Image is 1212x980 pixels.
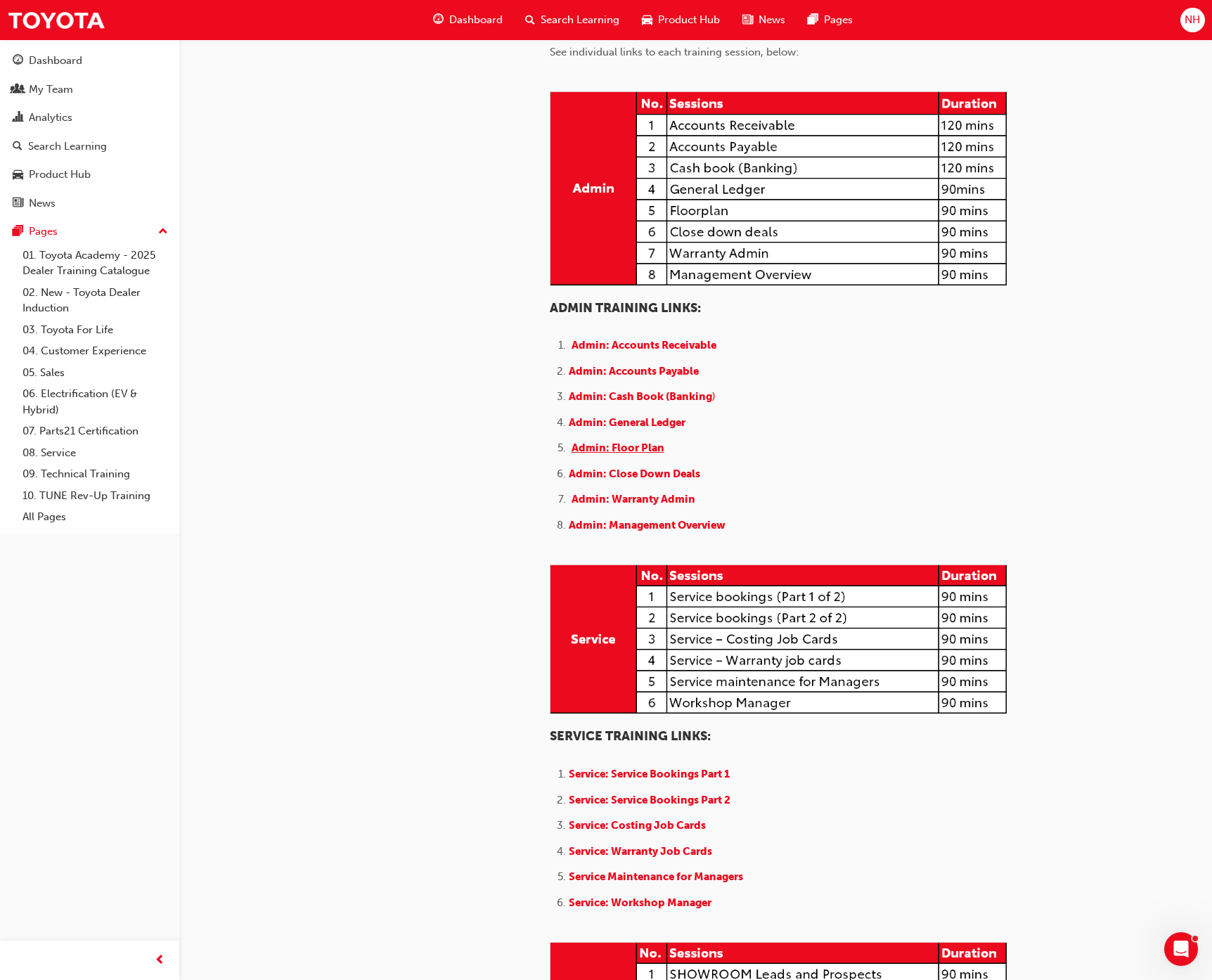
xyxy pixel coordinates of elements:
span: car-icon [642,11,652,29]
a: Dashboard [6,48,174,74]
a: Admin: General Ledger [569,416,685,429]
a: 07. Parts21 Certification [17,420,174,442]
a: 10. TUNE Rev-Up Training [17,485,174,507]
a: 01. Toyota Academy - 2025 Dealer Training Catalogue [17,245,174,282]
a: News [6,191,174,217]
a: Admin: Close Down Deals [569,468,700,480]
span: news-icon [742,11,753,29]
a: 05. Sales [17,362,174,384]
span: Dashboard [449,12,503,28]
a: 08. Service [17,442,174,464]
span: Admin: Cash Book (Banking [569,390,712,403]
a: Service: Costing Job Cards [569,819,706,832]
a: Admin: Warranty Admin [572,493,695,505]
a: Service: Service Bookings Part 2 [569,794,730,806]
a: search-iconSearch Learning [514,6,631,34]
a: Service: Service Bookings Part 1 [569,768,730,780]
div: Analytics [29,110,72,126]
a: 06. Electrification (EV & Hybrid) [17,383,174,420]
div: Dashboard [29,53,82,69]
span: Search Learning [541,12,619,28]
span: SERVICE TRAINING LINKS: [550,728,711,744]
button: Pages [6,219,174,245]
button: DashboardMy TeamAnalyticsSearch LearningProduct HubNews [6,45,174,219]
a: guage-iconDashboard [422,6,514,34]
a: Service Maintenance for Managers [569,870,743,883]
a: Service: Warranty Job Cards [569,845,712,858]
a: pages-iconPages [797,6,864,34]
a: 02. New - Toyota Dealer Induction [17,282,174,319]
a: Analytics [6,105,174,131]
span: people-icon [13,84,23,96]
iframe: Intercom live chat [1164,932,1198,966]
a: My Team [6,77,174,103]
span: guage-icon [433,11,444,29]
img: Trak [7,4,105,36]
a: Admin: Cash Book (Banking) [569,390,716,403]
a: Product Hub [6,162,174,188]
a: news-iconNews [731,6,797,34]
span: pages-icon [13,226,23,238]
a: 04. Customer Experience [17,340,174,362]
span: up-icon [158,223,168,241]
span: car-icon [13,169,23,181]
span: chart-icon [13,112,23,124]
span: search-icon [13,141,22,153]
span: ADMIN TRAINING LINKS: [550,300,701,316]
span: Pages [824,12,853,28]
a: Admin: Accounts Payable [569,365,699,378]
span: pages-icon [808,11,818,29]
span: News [759,12,785,28]
button: NH [1180,8,1205,32]
span: prev-icon [155,952,165,969]
div: Search Learning [28,138,107,155]
a: Service: Workshop Manager [569,896,711,909]
span: NH [1185,12,1200,28]
a: Search Learning [6,134,174,160]
a: Admin: Floor Plan [572,441,664,454]
a: Admin: Accounts Receivable [572,339,716,352]
a: car-iconProduct Hub [631,6,731,34]
div: My Team [29,82,73,98]
span: Product Hub [658,12,720,28]
a: 09. Technical Training [17,463,174,485]
span: news-icon [13,198,23,210]
div: Pages [29,224,58,240]
a: 03. Toyota For Life [17,319,174,341]
span: ) [712,390,716,403]
a: Admin: Management Overview [569,519,726,531]
span: search-icon [525,11,535,29]
span: See individual links to each training session, below: [550,46,799,58]
span: guage-icon [13,55,23,67]
a: All Pages [17,506,174,528]
div: News [29,195,56,212]
div: Product Hub [29,167,91,183]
